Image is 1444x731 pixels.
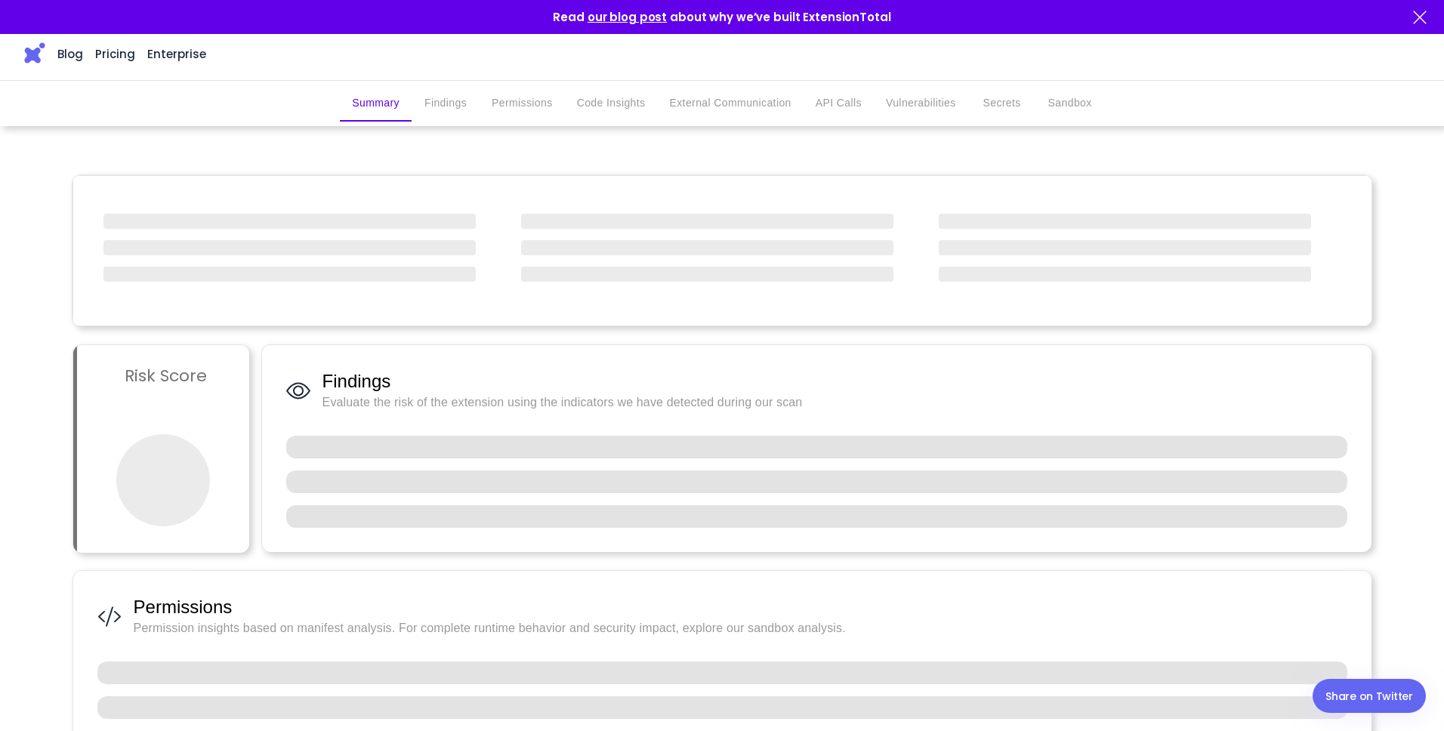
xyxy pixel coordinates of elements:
[804,85,874,122] button: API Calls
[565,85,658,122] button: Code Insights
[286,378,310,403] img: Findings
[657,85,803,122] button: External Communication
[340,85,1103,122] div: secondary tabs example
[521,240,893,255] span: ‌
[480,85,565,122] button: Permissions
[1313,679,1426,713] a: Share on Twitter
[1325,687,1413,705] div: Share on Twitter
[134,619,1348,637] span: Permission insights based on manifest analysis. For complete runtime behavior and security impact...
[103,240,476,255] span: ‌
[322,369,1348,393] span: Findings
[939,214,1311,229] span: ‌
[588,9,667,25] a: our blog post
[412,85,480,122] button: Findings
[939,240,1311,255] span: ‌
[103,267,476,282] span: ‌
[125,360,208,392] h3: Risk Score
[340,85,412,122] button: Summary
[521,267,893,282] span: ‌
[939,267,1311,282] span: ‌
[134,595,1348,619] span: Permissions
[874,85,968,122] button: Vulnerabilities
[968,85,1036,122] button: Secrets
[521,214,893,229] span: ‌
[116,434,210,526] span: ‌
[322,393,1348,412] span: Evaluate the risk of the extension using the indicators we have detected during our scan
[103,214,476,229] span: ‌
[1036,85,1104,122] button: Sandbox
